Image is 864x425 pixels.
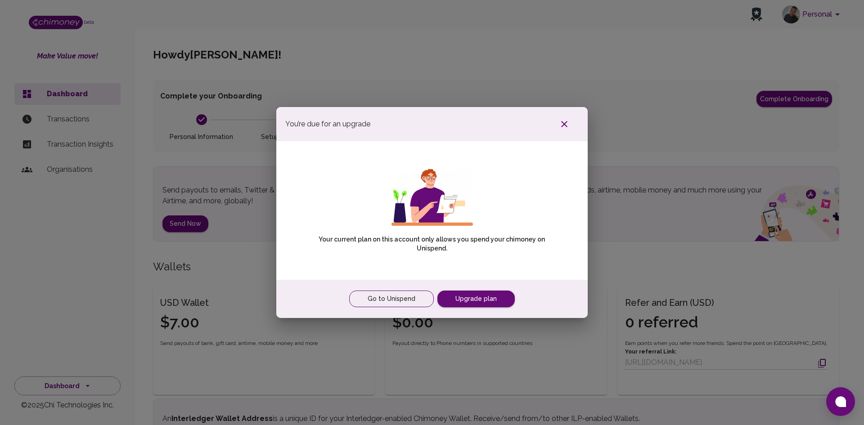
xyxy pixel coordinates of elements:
[826,387,855,416] button: Open chat window
[391,168,473,226] img: boy reading svg
[311,235,553,253] p: Your current plan on this account only allows you spend your chimoney on Unispend.
[349,291,434,307] a: Go to Unispend
[437,291,515,307] a: Upgrade plan
[285,119,370,130] span: You’re due for an upgrade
